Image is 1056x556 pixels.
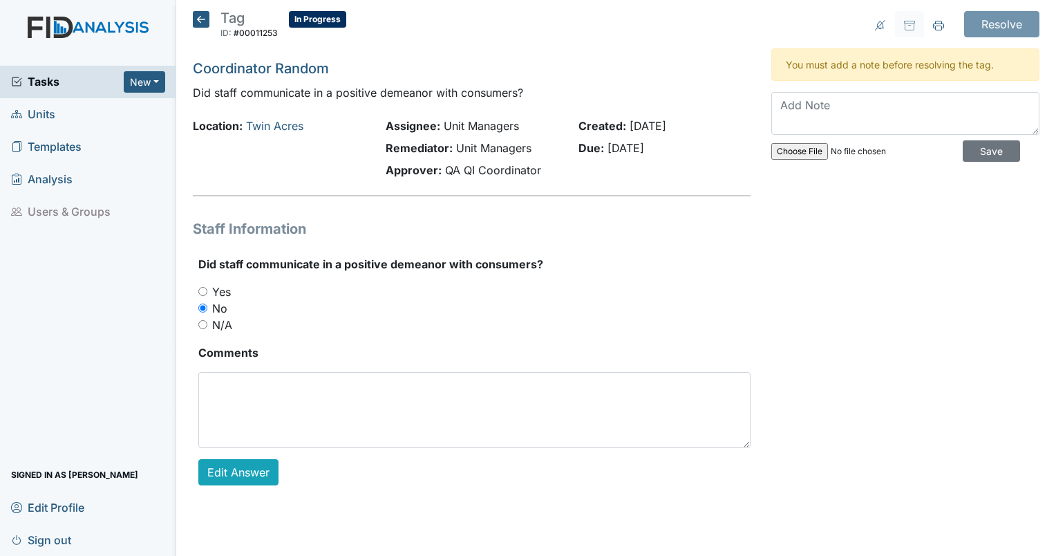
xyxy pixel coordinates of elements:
[11,169,73,190] span: Analysis
[212,317,232,333] label: N/A
[198,459,279,485] a: Edit Answer
[212,284,231,300] label: Yes
[193,84,751,101] p: Did staff communicate in a positive demeanor with consumers?
[444,119,519,133] span: Unit Managers
[456,141,531,155] span: Unit Managers
[11,464,138,485] span: Signed in as [PERSON_NAME]
[220,10,245,26] span: Tag
[193,219,751,239] h1: Staff Information
[607,141,644,155] span: [DATE]
[193,119,243,133] strong: Location:
[963,140,1020,162] input: Save
[445,163,541,177] span: QA QI Coordinator
[234,28,278,38] span: #00011253
[198,256,543,272] label: Did staff communicate in a positive demeanor with consumers?
[11,136,82,158] span: Templates
[198,344,751,361] strong: Comments
[198,287,207,296] input: Yes
[964,11,1039,37] input: Resolve
[630,119,666,133] span: [DATE]
[11,497,84,518] span: Edit Profile
[246,119,303,133] a: Twin Acres
[124,71,165,93] button: New
[193,60,329,77] a: Coordinator Random
[11,529,71,550] span: Sign out
[198,304,207,313] input: No
[11,104,55,125] span: Units
[220,28,232,38] span: ID:
[578,141,604,155] strong: Due:
[289,11,346,28] span: In Progress
[771,48,1039,81] div: You must add a note before resolving the tag.
[386,163,442,177] strong: Approver:
[198,320,207,329] input: N/A
[386,141,453,155] strong: Remediator:
[578,119,626,133] strong: Created:
[212,300,227,317] label: No
[11,73,124,90] a: Tasks
[386,119,440,133] strong: Assignee:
